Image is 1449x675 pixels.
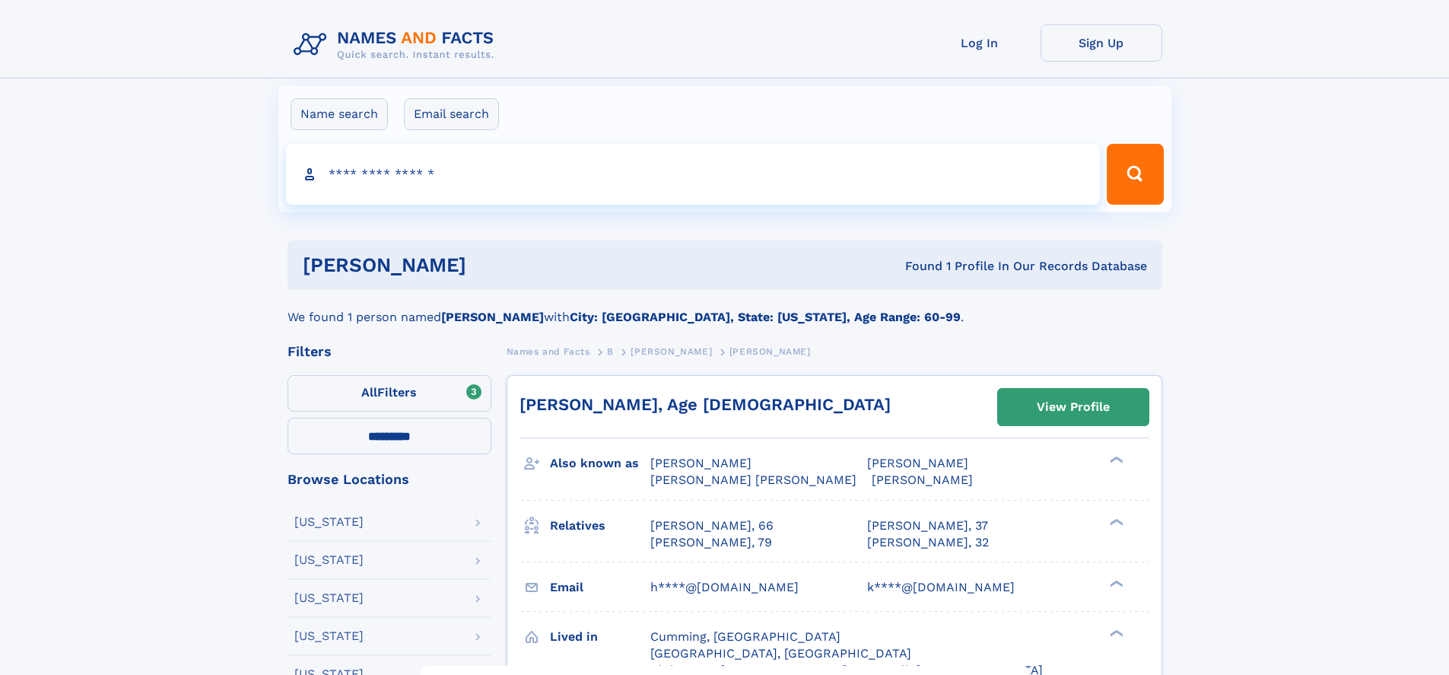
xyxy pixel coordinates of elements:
[867,534,989,551] a: [PERSON_NAME], 32
[507,342,590,361] a: Names and Facts
[570,310,961,324] b: City: [GEOGRAPHIC_DATA], State: [US_STATE], Age Range: 60-99
[919,24,1041,62] a: Log In
[867,517,988,534] a: [PERSON_NAME], 37
[1106,517,1124,527] div: ❯
[729,346,811,357] span: [PERSON_NAME]
[520,395,891,414] a: [PERSON_NAME], Age [DEMOGRAPHIC_DATA]
[650,534,772,551] a: [PERSON_NAME], 79
[294,592,364,604] div: [US_STATE]
[441,310,544,324] b: [PERSON_NAME]
[998,389,1149,425] a: View Profile
[288,473,491,486] div: Browse Locations
[288,345,491,358] div: Filters
[650,629,840,644] span: Cumming, [GEOGRAPHIC_DATA]
[685,258,1147,275] div: Found 1 Profile In Our Records Database
[650,646,911,661] span: [GEOGRAPHIC_DATA], [GEOGRAPHIC_DATA]
[361,385,377,400] span: All
[607,342,614,361] a: B
[288,290,1162,326] div: We found 1 person named with .
[1037,390,1110,425] div: View Profile
[294,630,364,642] div: [US_STATE]
[1107,144,1163,205] button: Search Button
[550,513,650,539] h3: Relatives
[288,24,507,65] img: Logo Names and Facts
[867,456,968,470] span: [PERSON_NAME]
[631,346,712,357] span: [PERSON_NAME]
[303,256,686,275] h1: [PERSON_NAME]
[1106,628,1124,638] div: ❯
[631,342,712,361] a: [PERSON_NAME]
[872,473,973,487] span: [PERSON_NAME]
[550,624,650,650] h3: Lived in
[294,516,364,528] div: [US_STATE]
[294,554,364,566] div: [US_STATE]
[550,451,650,476] h3: Also known as
[286,144,1101,205] input: search input
[607,346,614,357] span: B
[1106,578,1124,588] div: ❯
[288,375,491,412] label: Filters
[650,473,856,487] span: [PERSON_NAME] [PERSON_NAME]
[650,517,774,534] a: [PERSON_NAME], 66
[650,456,752,470] span: [PERSON_NAME]
[1106,455,1124,465] div: ❯
[291,98,388,130] label: Name search
[404,98,499,130] label: Email search
[1041,24,1162,62] a: Sign Up
[550,575,650,600] h3: Email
